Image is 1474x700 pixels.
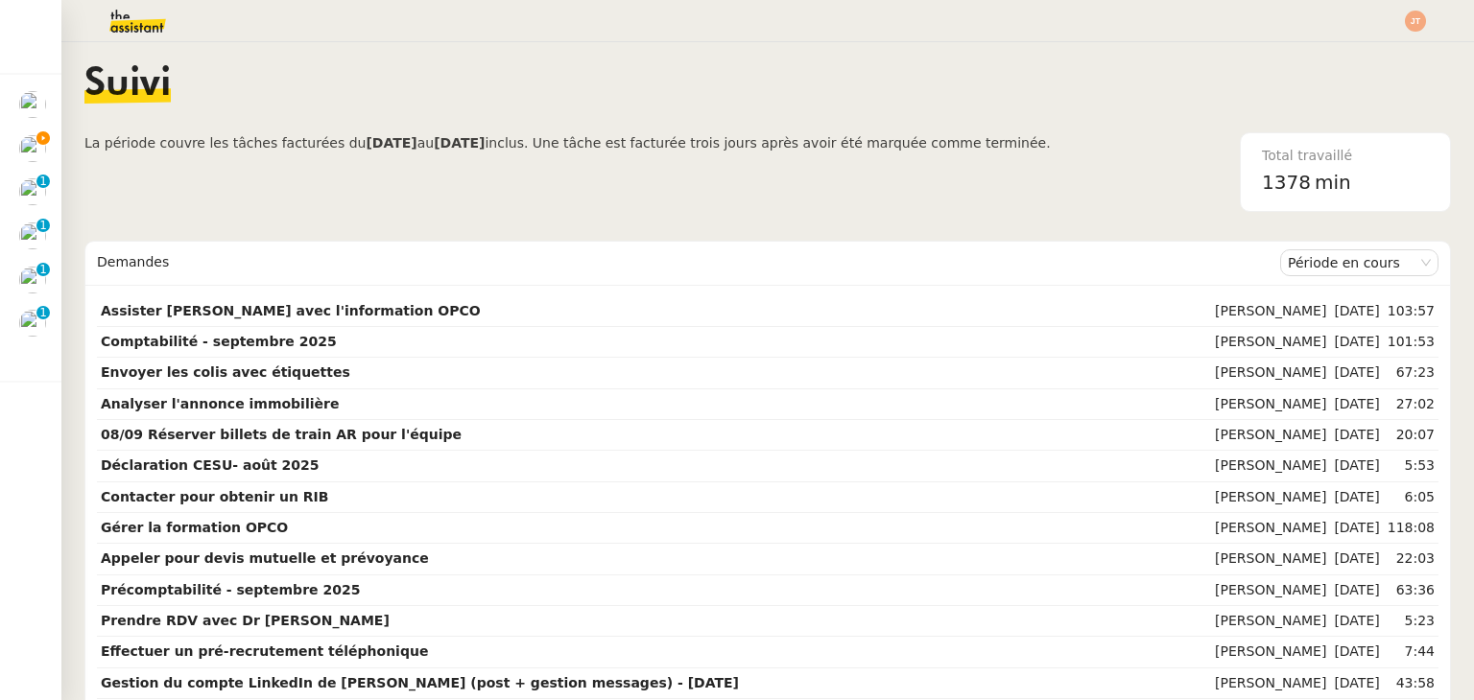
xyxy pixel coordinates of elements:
[36,219,50,232] nz-badge-sup: 1
[1330,482,1383,513] td: [DATE]
[1211,513,1330,544] td: [PERSON_NAME]
[1384,358,1438,388] td: 67:23
[84,135,366,151] span: La période couvre les tâches facturées du
[84,65,171,104] span: Suivi
[1262,145,1429,167] div: Total travaillé
[1330,606,1383,637] td: [DATE]
[97,244,1280,282] div: Demandes
[1211,544,1330,574] td: [PERSON_NAME]
[101,550,429,566] strong: Appeler pour devis mutuelle et prévoyance
[1330,296,1383,327] td: [DATE]
[1384,668,1438,699] td: 43:58
[1384,420,1438,451] td: 20:07
[39,263,47,280] p: 1
[1211,482,1330,513] td: [PERSON_NAME]
[1211,327,1330,358] td: [PERSON_NAME]
[1384,451,1438,481] td: 5:53
[417,135,434,151] span: au
[101,582,360,597] strong: Précomptabilité - septembre 2025
[1384,327,1438,358] td: 101:53
[1211,606,1330,637] td: [PERSON_NAME]
[1384,296,1438,327] td: 103:57
[19,135,46,162] img: users%2F37wbV9IbQuXMU0UH0ngzBXzaEe12%2Favatar%2Fcba66ece-c48a-48c8-9897-a2adc1834457
[1211,389,1330,420] td: [PERSON_NAME]
[366,135,416,151] b: [DATE]
[101,643,428,659] strong: Effectuer un pré-recrutement téléphonique
[101,396,339,411] strong: Analyser l'annonce immobilière
[36,175,50,188] nz-badge-sup: 1
[1330,637,1383,667] td: [DATE]
[1330,358,1383,388] td: [DATE]
[101,520,288,535] strong: Gérer la formation OPCO
[101,489,329,504] strong: Contacter pour obtenir un RIB
[19,267,46,293] img: users%2FdHO1iM5N2ObAeWsI96eSgBoqS9g1%2Favatar%2Fdownload.png
[36,263,50,276] nz-badge-sup: 1
[1211,575,1330,606] td: [PERSON_NAME]
[1288,250,1431,275] nz-select-item: Période en cours
[36,306,50,319] nz-badge-sup: 1
[1384,482,1438,513] td: 6:05
[19,222,46,249] img: users%2F37wbV9IbQuXMU0UH0ngzBXzaEe12%2Favatar%2Fcba66ece-c48a-48c8-9897-a2adc1834457
[1384,637,1438,667] td: 7:44
[19,310,46,337] img: users%2F37wbV9IbQuXMU0UH0ngzBXzaEe12%2Favatar%2Fcba66ece-c48a-48c8-9897-a2adc1834457
[39,175,47,192] p: 1
[1211,451,1330,481] td: [PERSON_NAME]
[101,364,350,380] strong: Envoyer les colis avec étiquettes
[1330,544,1383,574] td: [DATE]
[434,135,485,151] b: [DATE]
[1384,544,1438,574] td: 22:03
[1384,575,1438,606] td: 63:36
[101,303,481,318] strong: Assister [PERSON_NAME] avec l'information OPCO
[1330,513,1383,544] td: [DATE]
[19,178,46,205] img: users%2F37wbV9IbQuXMU0UH0ngzBXzaEe12%2Favatar%2Fcba66ece-c48a-48c8-9897-a2adc1834457
[485,135,1050,151] span: inclus. Une tâche est facturée trois jours après avoir été marquée comme terminée.
[1330,668,1383,699] td: [DATE]
[1384,513,1438,544] td: 118:08
[1384,606,1438,637] td: 5:23
[101,334,337,349] strong: Comptabilité - septembre 2025
[101,613,390,628] strong: Prendre RDV avec Dr [PERSON_NAME]
[101,427,462,442] strong: 08/09 Réserver billets de train AR pour l'équipe
[1330,451,1383,481] td: [DATE]
[1330,420,1383,451] td: [DATE]
[1315,167,1351,198] span: min
[39,219,47,236] p: 1
[1330,575,1383,606] td: [DATE]
[1211,420,1330,451] td: [PERSON_NAME]
[1405,11,1426,32] img: svg
[39,306,47,323] p: 1
[19,91,46,118] img: users%2FW7e7b233WjXBv8y9FJp8PJv22Cs1%2Favatar%2F21b3669d-5595-472e-a0ea-de11407c45ae
[1211,668,1330,699] td: [PERSON_NAME]
[101,457,320,473] strong: Déclaration CESU- août 2025
[1211,358,1330,388] td: [PERSON_NAME]
[101,675,739,690] strong: Gestion du compte LinkedIn de [PERSON_NAME] (post + gestion messages) - [DATE]
[1330,327,1383,358] td: [DATE]
[1211,296,1330,327] td: [PERSON_NAME]
[1211,637,1330,667] td: [PERSON_NAME]
[1330,389,1383,420] td: [DATE]
[1384,389,1438,420] td: 27:02
[1262,171,1311,194] span: 1378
